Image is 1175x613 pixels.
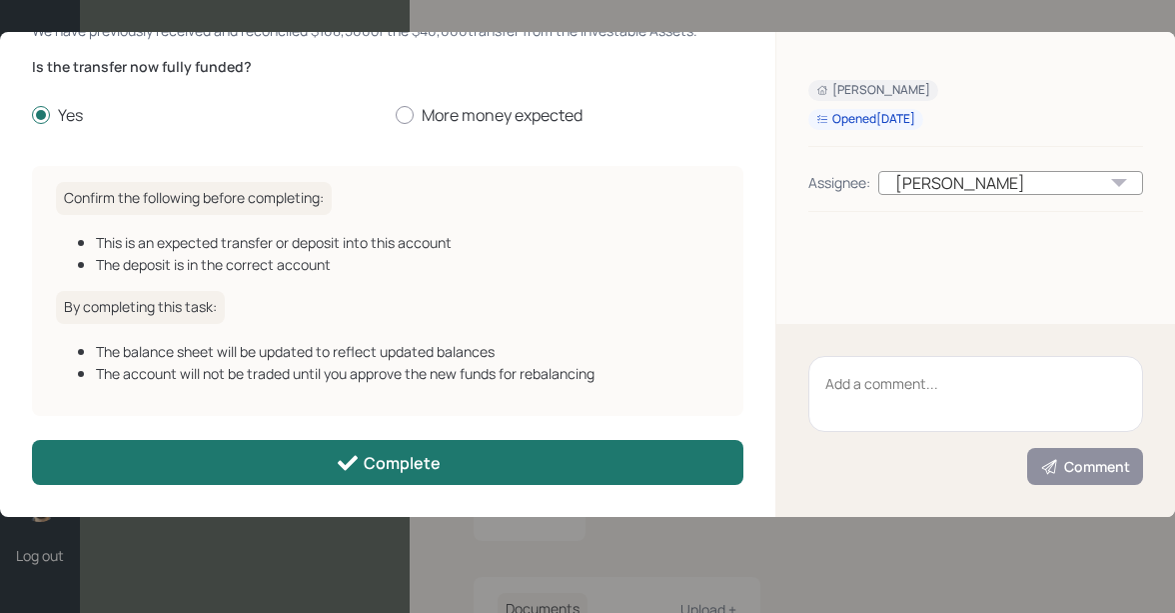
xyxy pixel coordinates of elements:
h6: By completing this task: [56,291,225,324]
h6: Confirm the following before completing: [56,182,332,215]
div: This is an expected transfer or deposit into this account [96,232,719,253]
button: Complete [32,440,743,485]
div: The deposit is in the correct account [96,254,719,275]
div: Assignee: [808,172,870,193]
div: Comment [1040,457,1130,477]
label: Is the transfer now fully funded? [32,57,743,77]
div: [PERSON_NAME] [816,82,930,99]
label: More money expected [396,104,743,126]
div: Opened [DATE] [816,111,915,128]
div: The balance sheet will be updated to reflect updated balances [96,341,719,362]
div: [PERSON_NAME] [878,171,1143,195]
div: Complete [336,451,441,475]
button: Comment [1027,448,1143,485]
label: Yes [32,104,380,126]
div: The account will not be traded until you approve the new funds for rebalancing [96,363,719,384]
